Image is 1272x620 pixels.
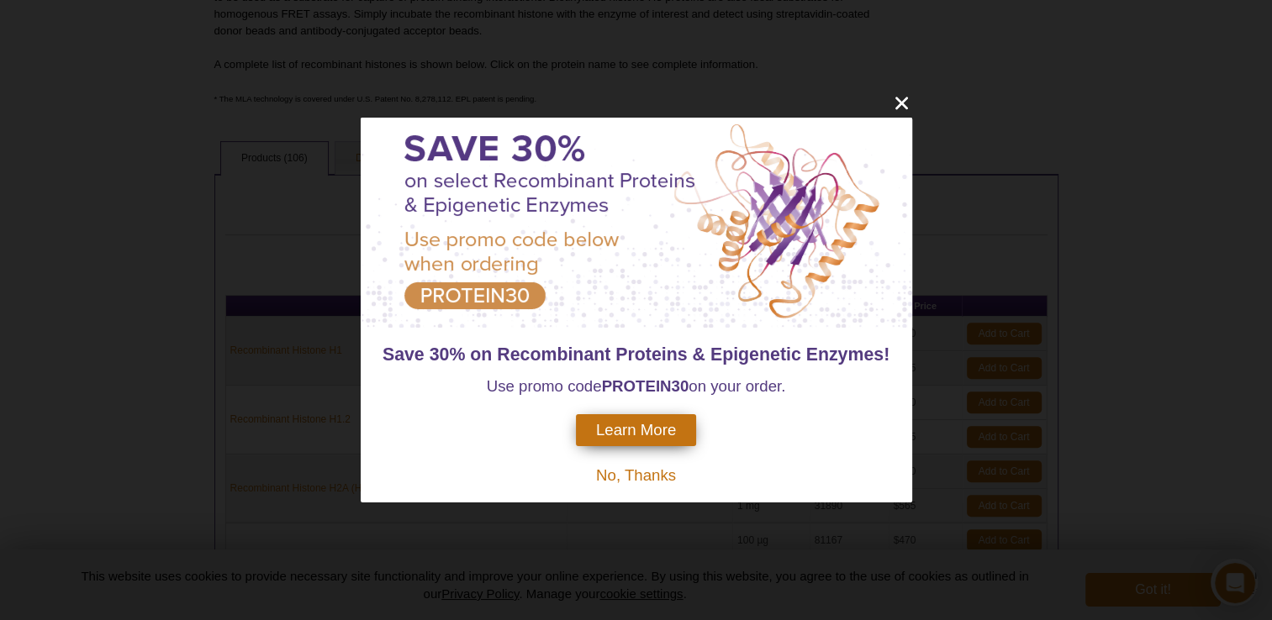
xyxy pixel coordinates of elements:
div: Open Intercom Messenger [7,7,295,53]
div: Need help? [18,14,245,28]
button: close [891,92,912,113]
strong: PROTEIN30 [602,377,689,395]
span: Use promo code on your order. [487,377,786,395]
div: The team typically replies in under 2m [18,28,245,45]
span: No, Thanks [596,466,676,484]
span: Save 30% on Recombinant Proteins & Epigenetic Enzymes! [383,344,889,365]
span: Learn More [596,421,676,439]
